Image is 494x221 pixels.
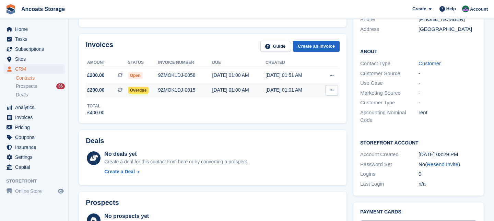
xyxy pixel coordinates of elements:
span: Deals [16,92,28,98]
span: ( ) [425,161,460,167]
span: Storefront [6,178,68,185]
th: Created [266,57,319,68]
a: menu [3,64,65,74]
div: [DATE] 01:00 AM [212,72,266,79]
span: Account [470,6,488,13]
th: Status [128,57,158,68]
a: Preview store [57,187,65,195]
div: - [419,99,477,107]
a: menu [3,132,65,142]
a: menu [3,103,65,112]
a: Contacts [16,75,65,81]
a: Customer [419,60,441,66]
h2: Payment cards [360,209,477,215]
span: Help [446,5,456,12]
a: menu [3,162,65,172]
span: Online Store [15,186,56,196]
div: rent [419,109,477,124]
div: Create a Deal [104,168,135,175]
div: Customer Source [360,70,419,78]
a: Deals [16,91,65,98]
span: Capital [15,162,56,172]
th: Amount [86,57,128,68]
div: Total [87,103,105,109]
div: 9ZMOK1DJ-0058 [158,72,212,79]
span: Sites [15,54,56,64]
span: Create [412,5,426,12]
a: Create a Deal [104,168,248,175]
span: Settings [15,152,56,162]
div: No prospects yet [104,212,251,220]
h2: Invoices [86,41,113,52]
a: Ancoats Storage [19,3,68,15]
span: Analytics [15,103,56,112]
span: Pricing [15,123,56,132]
div: No deals yet [104,150,248,158]
span: Insurance [15,142,56,152]
div: Password Set [360,161,419,168]
div: Logins [360,170,419,178]
div: Create a deal for this contact from here or by converting a prospect. [104,158,248,165]
div: [DATE] 01:00 AM [212,86,266,94]
div: - [419,70,477,78]
h2: Deals [86,137,104,145]
h2: About [360,48,477,55]
div: No [419,161,477,168]
span: Home [15,24,56,34]
div: Customer Type [360,99,419,107]
div: - [419,89,477,97]
div: [DATE] 03:29 PM [419,151,477,159]
span: Overdue [128,87,149,94]
div: Phone [360,15,419,23]
h2: Storefront Account [360,139,477,146]
a: menu [3,152,65,162]
div: Accounting Nominal Code [360,109,419,124]
a: menu [3,44,65,54]
div: Last Login [360,180,419,188]
a: menu [3,113,65,122]
a: menu [3,34,65,44]
span: CRM [15,64,56,74]
div: - [419,79,477,87]
a: menu [3,24,65,34]
span: Subscriptions [15,44,56,54]
a: Create an Invoice [293,41,340,52]
span: Invoices [15,113,56,122]
a: Prospects 36 [16,83,65,90]
a: menu [3,186,65,196]
div: 9ZMOK1DJ-0015 [158,86,212,94]
div: £400.00 [87,109,105,116]
th: Invoice number [158,57,212,68]
span: Coupons [15,132,56,142]
h2: Prospects [86,199,119,207]
span: £200.00 [87,72,105,79]
div: [DATE] 01:51 AM [266,72,319,79]
div: Contact Type [360,60,419,68]
div: Account Created [360,151,419,159]
a: Guide [260,41,291,52]
div: 36 [56,83,65,89]
a: menu [3,142,65,152]
a: menu [3,54,65,64]
div: [GEOGRAPHIC_DATA] [419,25,477,33]
span: £200.00 [87,86,105,94]
img: stora-icon-8386f47178a22dfd0bd8f6a31ec36ba5ce8667c1dd55bd0f319d3a0aa187defe.svg [5,4,16,14]
th: Due [212,57,266,68]
div: [DATE] 01:01 AM [266,86,319,94]
span: Open [128,72,143,79]
a: Resend Invite [427,161,458,167]
div: Marketing Source [360,89,419,97]
span: Prospects [16,83,37,90]
div: [PHONE_NUMBER] [419,15,477,23]
div: 0 [419,170,477,178]
div: Use Case [360,79,419,87]
div: n/a [419,180,477,188]
a: menu [3,123,65,132]
span: Tasks [15,34,56,44]
div: Address [360,25,419,33]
